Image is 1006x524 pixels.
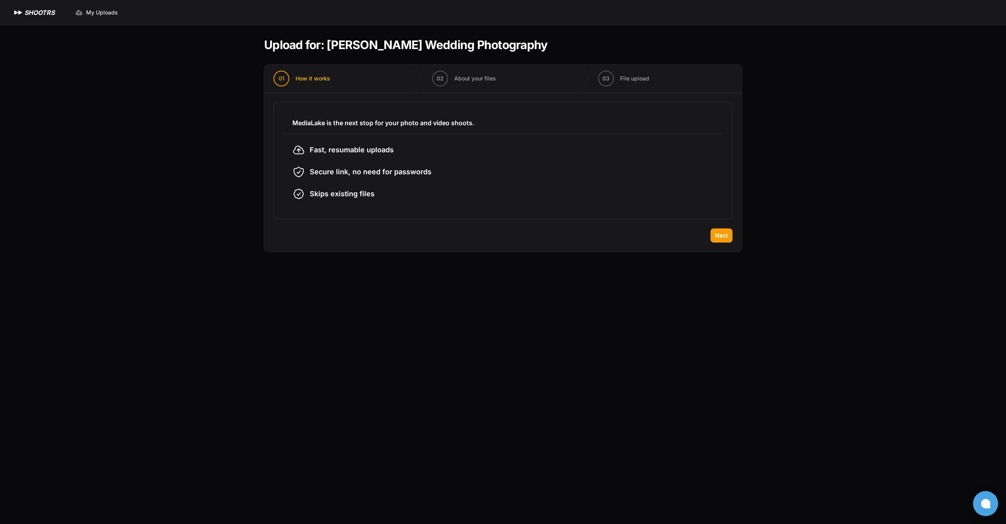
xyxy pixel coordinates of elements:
button: 01 How it works [264,64,340,93]
span: 01 [279,75,285,82]
span: Secure link, no need for passwords [310,166,431,177]
a: SHOOTRS SHOOTRS [13,8,55,17]
span: File upload [620,75,649,82]
button: 02 About your files [423,64,505,93]
span: About your files [454,75,496,82]
button: Next [710,228,732,243]
span: My Uploads [86,9,118,16]
span: How it works [296,75,330,82]
h3: MediaLake is the next stop for your photo and video shoots. [292,118,714,128]
button: 03 File upload [589,64,659,93]
h1: Upload for: [PERSON_NAME] Wedding Photography [264,38,547,52]
img: SHOOTRS [13,8,24,17]
span: Fast, resumable uploads [310,144,394,155]
span: 03 [602,75,609,82]
span: Skips existing files [310,188,374,199]
span: Next [715,232,728,239]
button: Open chat window [973,491,998,516]
h1: SHOOTRS [24,8,55,17]
span: 02 [437,75,444,82]
a: My Uploads [70,5,123,20]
